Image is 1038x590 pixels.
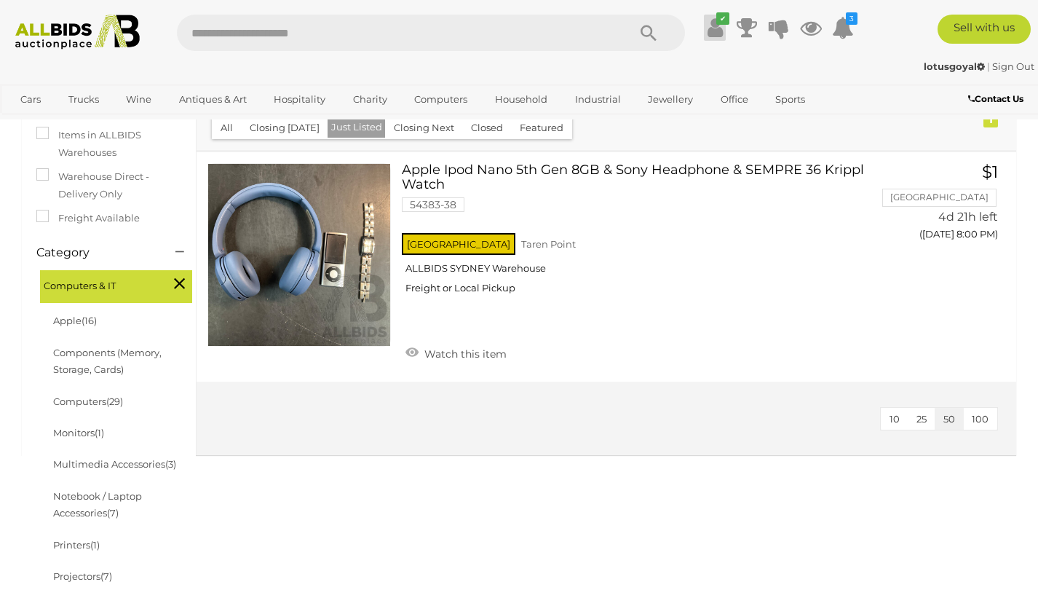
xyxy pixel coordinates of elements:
a: Hospitality [264,87,335,111]
button: All [212,117,242,139]
span: 100 [972,413,989,425]
button: 25 [908,408,935,430]
span: | [987,60,990,72]
span: (16) [82,315,97,326]
a: Computers(29) [53,396,123,407]
span: $1 [982,162,998,182]
div: 1 [983,111,998,127]
a: Wine [116,87,161,111]
a: lotusgoyal [924,60,987,72]
button: Closing [DATE] [241,117,328,139]
a: Household [486,87,557,111]
a: Sign Out [992,60,1034,72]
span: Computers & IT [44,274,153,294]
a: ✔ [704,15,726,41]
a: Trucks [59,87,108,111]
a: Apple(16) [53,315,97,326]
button: Featured [511,117,572,139]
a: Industrial [566,87,630,111]
a: Notebook / Laptop Accessories(7) [53,490,142,519]
label: Items in ALLBIDS Warehouses [36,127,181,161]
a: Multimedia Accessories(3) [53,458,176,470]
a: [GEOGRAPHIC_DATA] [11,111,133,135]
a: Sports [766,87,815,111]
a: Contact Us [968,91,1027,107]
button: 100 [963,408,997,430]
span: 50 [943,413,955,425]
span: (1) [95,427,104,438]
h4: Category [36,246,154,259]
button: Closed [462,117,512,139]
span: (7) [100,570,112,582]
strong: lotusgoyal [924,60,985,72]
a: Charity [344,87,397,111]
a: Office [711,87,758,111]
a: 3 [832,15,854,41]
span: Watch this item [421,347,507,361]
span: (29) [106,396,123,407]
a: Watch this item [402,342,510,363]
label: Freight Available [36,210,140,227]
button: 50 [935,408,964,430]
span: 10 [890,413,900,425]
button: 10 [881,408,908,430]
a: Cars [11,87,50,111]
a: Printers(1) [53,539,100,551]
a: Apple Ipod Nano 5th Gen 8GB & Sony Headphone & SEMPRE 36 Krippl Watch 54383-38 [GEOGRAPHIC_DATA] ... [413,163,869,305]
a: Sell with us [938,15,1031,44]
a: Jewellery [638,87,702,111]
label: Warehouse Direct - Delivery Only [36,168,181,202]
a: $1 [GEOGRAPHIC_DATA] 4d 21h left ([DATE] 8:00 PM) [890,163,1002,248]
i: ✔ [716,12,729,25]
span: (7) [107,507,119,519]
button: Just Listed [328,117,386,138]
span: (3) [165,458,176,470]
a: Computers [405,87,477,111]
span: (1) [90,539,100,551]
span: 25 [916,413,927,425]
img: Allbids.com.au [8,15,147,50]
a: Components (Memory, Storage, Cards) [53,347,162,375]
button: Closing Next [385,117,463,139]
i: 3 [846,12,857,25]
b: Contact Us [968,93,1023,104]
a: Monitors(1) [53,427,104,438]
button: Search [612,15,685,51]
a: Projectors(7) [53,570,112,582]
a: Antiques & Art [170,87,256,111]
